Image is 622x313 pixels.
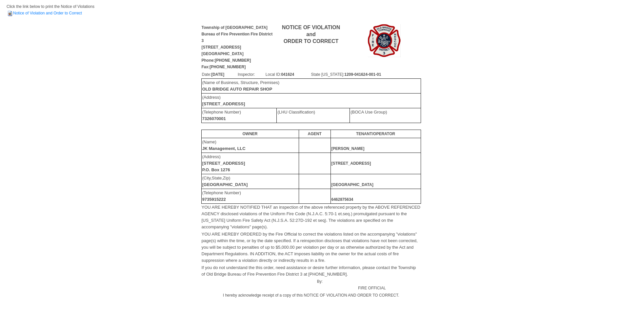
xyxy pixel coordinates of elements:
b: [DATE] [211,72,224,77]
td: FIRE OFFICIAL [323,278,421,292]
b: 9735915222 [202,197,226,202]
td: Inspector: [237,71,265,78]
font: (City,State,Zip) [202,176,248,187]
td: State [US_STATE]: [311,71,421,78]
b: [STREET_ADDRESS] [202,101,245,106]
b: OLD BRIDGE AUTO REPAIR SHOP [202,87,272,92]
b: [STREET_ADDRESS] [331,161,371,166]
td: I hereby acknowledge receipt of a copy of this NOTICE OF VIOLATION AND ORDER TO CORRECT. [201,292,421,299]
td: By: [201,278,323,292]
img: HTML Document [7,10,13,17]
font: If you do not understand the this order, need assistance or desire further information, please co... [202,265,416,277]
b: JK Management, LLC [202,146,246,151]
td: Date: [202,71,237,78]
b: 7326070001 [202,116,226,121]
font: (Name of Business, Structure, Premises) [202,80,280,92]
b: [PERSON_NAME] [331,146,365,151]
td: Local ID: [265,71,311,78]
font: (Name) [202,139,246,151]
b: OWNER [243,132,258,136]
img: Image [368,24,401,57]
b: AGENT [308,132,322,136]
a: Notice of Violation and Order to Correct [7,11,82,15]
b: 6462875634 [331,197,353,202]
b: Township of [GEOGRAPHIC_DATA] Bureau of Fire Prevention Fire District 3 [STREET_ADDRESS] [GEOGRAP... [202,25,273,69]
font: (Address) [202,95,245,106]
font: (Address) [202,154,245,172]
font: YOU ARE HEREBY NOTIFIED THAT an inspection of the above referenced property by the ABOVE REFERENC... [202,205,420,229]
b: [STREET_ADDRESS] P.O. Box 1276 [202,161,245,172]
b: 041624 [281,72,294,77]
font: (Telephone Number) [202,110,241,121]
font: (BOCA Use Group) [351,110,387,115]
font: (LHU Classification) [277,110,315,115]
b: 1209-041624-001-01 [344,72,381,77]
b: TENANT/OPERATOR [356,132,395,136]
b: [GEOGRAPHIC_DATA] [202,182,248,187]
b: NOTICE OF VIOLATION and ORDER TO CORRECT [282,25,340,44]
span: Click the link below to print the Notice of Violations [7,4,94,15]
b: [GEOGRAPHIC_DATA] [331,182,373,187]
font: YOU ARE HEREBY ORDERED by the Fire Official to correct the violations listed on the accompanying ... [202,232,418,263]
font: (Telephone Number) [202,190,241,202]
